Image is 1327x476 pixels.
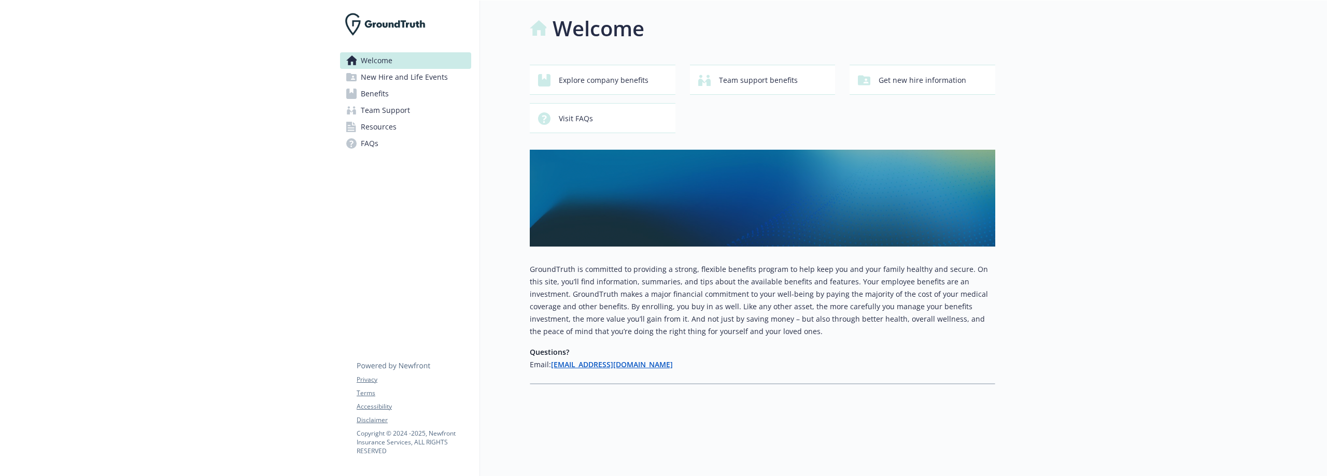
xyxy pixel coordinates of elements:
span: Team support benefits [719,70,798,90]
span: New Hire and Life Events [361,69,448,85]
a: Welcome [340,52,471,69]
span: Benefits [361,85,389,102]
p: GroundTruth is committed to providing a strong, flexible benefits program to help keep you and yo... [530,263,995,338]
button: Get new hire information [850,65,995,95]
button: Explore company benefits [530,65,675,95]
button: Visit FAQs [530,103,675,133]
span: Team Support [361,102,410,119]
a: Team Support [340,102,471,119]
h6: Email: [530,358,995,371]
a: New Hire and Life Events [340,69,471,85]
strong: Questions? [530,347,569,357]
a: Resources [340,119,471,135]
p: Copyright © 2024 - 2025 , Newfront Insurance Services, ALL RIGHTS RESERVED [357,429,471,455]
a: Benefits [340,85,471,102]
span: Welcome [361,52,392,69]
a: [EMAIL_ADDRESS][DOMAIN_NAME] [551,359,673,369]
button: Team support benefits [690,65,836,95]
span: Explore company benefits [559,70,648,90]
a: Terms [357,388,471,398]
a: Accessibility [357,402,471,411]
img: overview page banner [530,150,995,247]
span: FAQs [361,135,378,152]
a: Disclaimer [357,415,471,425]
span: Visit FAQs [559,109,593,128]
span: Get new hire information [879,70,966,90]
a: FAQs [340,135,471,152]
a: Privacy [357,375,471,384]
span: Resources [361,119,397,135]
h1: Welcome [553,13,644,44]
